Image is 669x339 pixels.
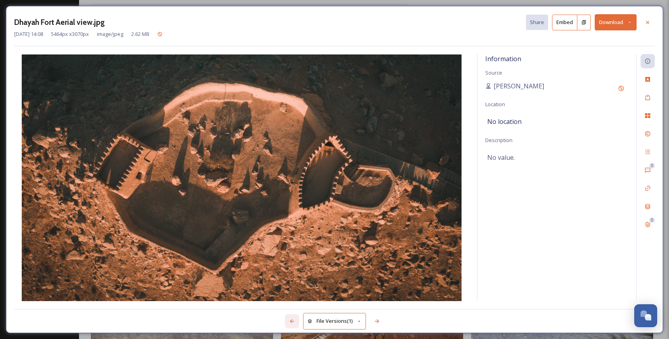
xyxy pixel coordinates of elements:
[649,217,655,223] div: 0
[485,54,521,63] span: Information
[485,137,513,144] span: Description
[14,54,469,301] img: 76617CF8-A2BE-467C-8ADC8C1CD51A00F3.jpg
[649,163,655,169] div: 0
[14,17,105,28] h3: Dhayah Fort Aerial view.jpg
[494,81,544,91] span: [PERSON_NAME]
[485,101,505,108] span: Location
[97,30,123,38] span: image/jpeg
[595,14,637,30] button: Download
[14,30,43,38] span: [DATE] 14:08
[526,15,548,30] button: Share
[303,313,366,329] button: File Versions(1)
[485,69,502,76] span: Source
[634,304,657,327] button: Open Chat
[51,30,89,38] span: 5464 px x 3070 px
[487,153,515,162] span: No value.
[487,117,522,126] span: No location
[131,30,149,38] span: 2.62 MB
[552,15,577,30] button: Embed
